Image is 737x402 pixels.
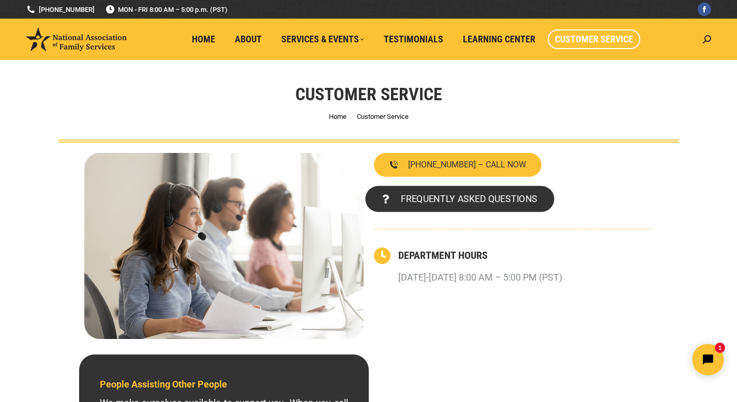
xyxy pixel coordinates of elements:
[456,29,543,49] a: Learning Center
[408,161,526,169] span: [PHONE_NUMBER] – CALL NOW
[548,29,640,49] a: Customer Service
[329,113,347,120] a: Home
[192,34,215,45] span: Home
[374,153,542,177] a: [PHONE_NUMBER] – CALL NOW
[398,249,488,261] a: DEPARTMENT HOURS
[100,379,227,390] span: People Assisting Other People
[281,34,364,45] span: Services & Events
[463,34,535,45] span: Learning Center
[377,29,450,49] a: Testimonials
[228,29,269,49] a: About
[26,5,95,14] a: [PHONE_NUMBER]
[555,34,633,45] span: Customer Service
[365,186,554,212] a: FREQUENTLY ASKED QUESTIONS
[26,27,127,51] img: National Association of Family Services
[185,29,222,49] a: Home
[357,113,409,120] span: Customer Service
[384,34,443,45] span: Testimonials
[698,3,711,16] a: Facebook page opens in new window
[398,268,562,287] p: [DATE]-[DATE] 8:00 AM – 5:00 PM (PST)
[84,153,364,339] img: Contact National Association of Family Services
[400,194,537,204] span: FREQUENTLY ASKED QUESTIONS
[105,5,228,14] span: MON - FRI 8:00 AM – 5:00 p.m. (PST)
[554,335,732,384] iframe: Tidio Chat
[295,83,442,105] h1: Customer Service
[235,34,262,45] span: About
